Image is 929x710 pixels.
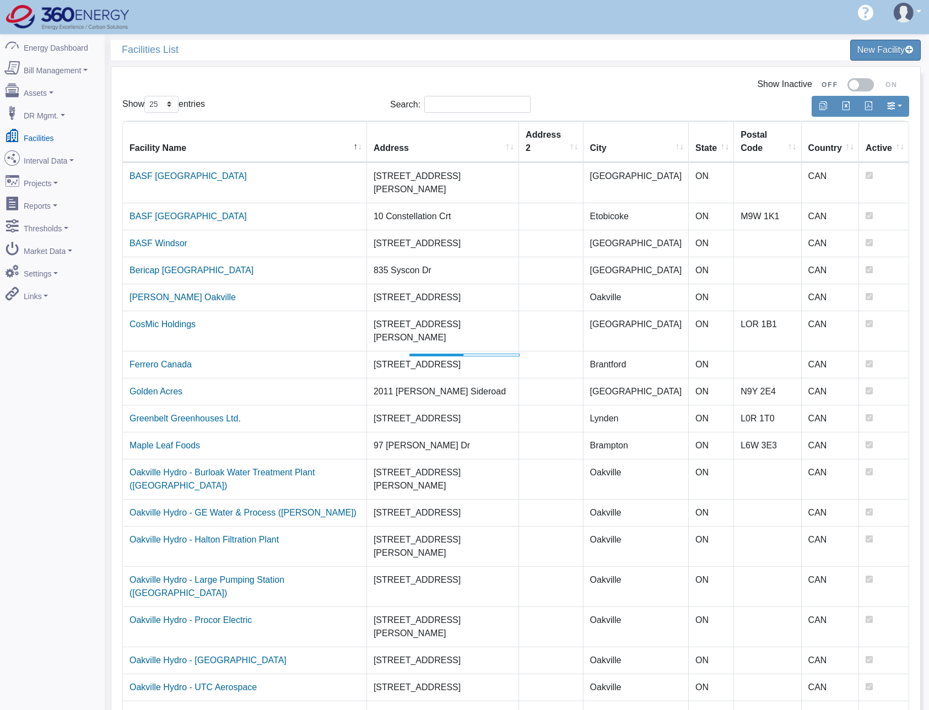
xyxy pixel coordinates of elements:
[584,230,689,257] td: [GEOGRAPHIC_DATA]
[367,351,519,378] td: [STREET_ADDRESS]
[894,3,914,23] img: user-3.svg
[802,284,859,311] td: CAN
[584,566,689,606] td: Oakville
[689,162,734,203] td: ON
[129,239,187,248] a: BASF Windsor
[802,378,859,405] td: CAN
[584,499,689,526] td: Oakville
[367,674,519,701] td: [STREET_ADDRESS]
[734,121,801,162] th: Postal Code : activate to sort column ascending
[129,292,236,302] a: [PERSON_NAME] Oakville
[802,566,859,606] td: CAN
[689,647,734,674] td: ON
[584,351,689,378] td: Brantford
[802,230,859,257] td: CAN
[850,40,921,61] a: New Facility
[584,432,689,459] td: Brampton
[129,265,253,275] a: Bericap [GEOGRAPHIC_DATA]
[802,311,859,351] td: CAN
[689,405,734,432] td: ON
[367,566,519,606] td: [STREET_ADDRESS]
[367,526,519,566] td: [STREET_ADDRESS][PERSON_NAME]
[367,257,519,284] td: 835 Syscon Dr
[584,526,689,566] td: Oakville
[812,96,835,117] button: Copy to clipboard
[802,351,859,378] td: CAN
[584,378,689,405] td: [GEOGRAPHIC_DATA]
[584,674,689,701] td: Oakville
[129,615,252,625] a: Oakville Hydro - Procor Electric
[802,405,859,432] td: CAN
[689,121,734,162] th: State : activate to sort column ascending
[802,203,859,230] td: CAN
[367,647,519,674] td: [STREET_ADDRESS]
[802,674,859,701] td: CAN
[367,230,519,257] td: [STREET_ADDRESS]
[802,526,859,566] td: CAN
[122,78,909,91] div: Show Inactive
[802,647,859,674] td: CAN
[689,230,734,257] td: ON
[734,378,801,405] td: N9Y 2E4
[144,96,179,113] select: Showentries
[689,674,734,701] td: ON
[129,468,315,490] a: Oakville Hydro - Burloak Water Treatment Plant ([GEOGRAPHIC_DATA])
[122,96,205,113] label: Show entries
[584,459,689,499] td: Oakville
[367,606,519,647] td: [STREET_ADDRESS][PERSON_NAME]
[734,432,801,459] td: L6W 3E3
[123,121,367,162] th: Facility Name : activate to sort column descending
[122,40,521,60] span: Facilities List
[734,203,801,230] td: M9W 1K1
[584,405,689,432] td: Lynden
[367,203,519,230] td: 10 Constellation Crt
[367,459,519,499] td: [STREET_ADDRESS][PERSON_NAME]
[689,566,734,606] td: ON
[857,96,880,117] button: Generate PDF
[129,360,192,369] a: Ferrero Canada
[734,405,801,432] td: L0R 1T0
[129,575,284,598] a: Oakville Hydro - Large Pumping Station ([GEOGRAPHIC_DATA])
[584,257,689,284] td: [GEOGRAPHIC_DATA]
[424,96,531,113] input: Search:
[584,162,689,203] td: [GEOGRAPHIC_DATA]
[367,311,519,351] td: [STREET_ADDRESS][PERSON_NAME]
[519,121,583,162] th: Address 2 : activate to sort column ascending
[802,121,859,162] th: Country : activate to sort column ascending
[689,311,734,351] td: ON
[689,526,734,566] td: ON
[802,499,859,526] td: CAN
[802,606,859,647] td: CAN
[689,257,734,284] td: ON
[859,121,909,162] th: Active : activate to sort column ascending
[689,203,734,230] td: ON
[129,319,196,329] a: CosMic Holdings
[390,96,531,113] label: Search:
[584,311,689,351] td: [GEOGRAPHIC_DATA]
[879,96,909,117] button: Show/Hide Columns
[584,606,689,647] td: Oakville
[584,647,689,674] td: Oakville
[802,257,859,284] td: CAN
[689,351,734,378] td: ON
[802,162,859,203] td: CAN
[834,96,857,117] button: Export to Excel
[367,121,519,162] th: Address : activate to sort column ascending
[367,162,519,203] td: [STREET_ADDRESS][PERSON_NAME]
[367,499,519,526] td: [STREET_ADDRESS]
[129,212,247,221] a: BASF [GEOGRAPHIC_DATA]
[689,606,734,647] td: ON
[584,203,689,230] td: Etobicoke
[689,499,734,526] td: ON
[734,311,801,351] td: LOR 1B1
[584,121,689,162] th: City : activate to sort column ascending
[689,284,734,311] td: ON
[129,387,182,396] a: Golden Acres
[689,432,734,459] td: ON
[802,459,859,499] td: CAN
[689,378,734,405] td: ON
[367,378,519,405] td: 2011 [PERSON_NAME] Sideroad
[367,284,519,311] td: [STREET_ADDRESS]
[689,459,734,499] td: ON
[129,655,287,665] a: Oakville Hydro - [GEOGRAPHIC_DATA]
